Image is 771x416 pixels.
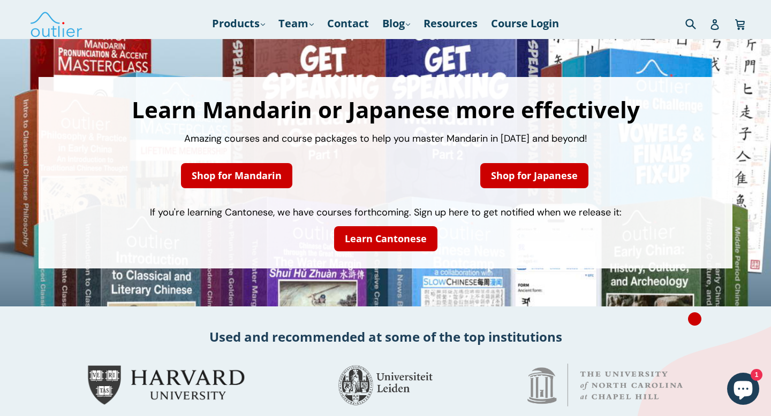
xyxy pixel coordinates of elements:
[150,206,622,219] span: If you're learning Cantonese, we have courses forthcoming. Sign up here to get notified when we r...
[322,14,374,33] a: Contact
[724,373,762,407] inbox-online-store-chat: Shopify online store chat
[181,163,292,188] a: Shop for Mandarin
[480,163,588,188] a: Shop for Japanese
[418,14,483,33] a: Resources
[377,14,415,33] a: Blog
[486,14,564,33] a: Course Login
[184,132,587,145] span: Amazing courses and course packages to help you master Mandarin in [DATE] and beyond!
[29,8,83,39] img: Outlier Linguistics
[334,226,437,251] a: Learn Cantonese
[273,14,319,33] a: Team
[207,14,270,33] a: Products
[683,12,712,34] input: Search
[49,98,722,121] h1: Learn Mandarin or Japanese more effectively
